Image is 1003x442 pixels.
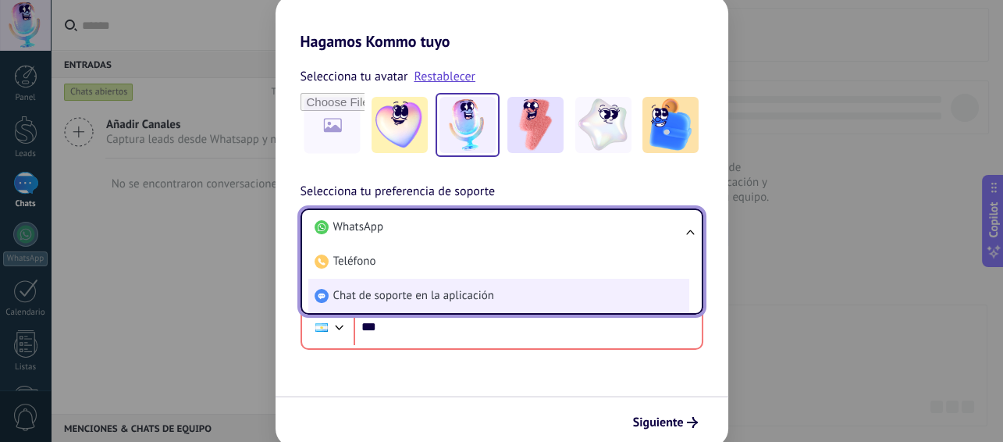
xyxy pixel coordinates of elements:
[333,254,376,269] span: Teléfono
[575,97,631,153] img: -4.jpeg
[642,97,699,153] img: -5.jpeg
[307,311,336,344] div: Argentina: + 54
[372,97,428,153] img: -1.jpeg
[626,409,705,436] button: Siguiente
[439,97,496,153] img: -2.jpeg
[301,66,408,87] span: Selecciona tu avatar
[301,182,496,202] span: Selecciona tu preferencia de soporte
[507,97,564,153] img: -3.jpeg
[414,69,475,84] a: Restablecer
[333,219,383,235] span: WhatsApp
[333,288,494,304] span: Chat de soporte en la aplicación
[633,417,684,428] span: Siguiente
